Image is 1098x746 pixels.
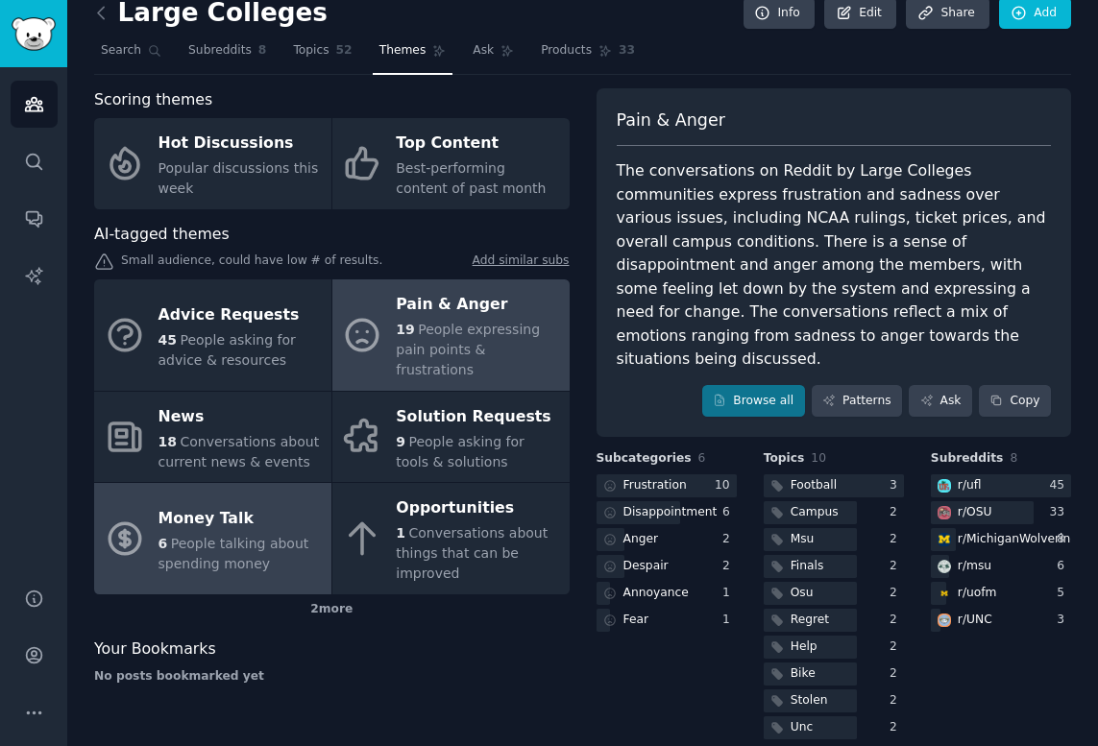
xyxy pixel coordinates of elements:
[958,585,997,602] div: r/ uofm
[791,719,813,736] div: Unc
[931,474,1071,498] a: uflr/ufl45
[722,612,737,629] div: 1
[258,42,267,60] span: 8
[159,129,322,159] div: Hot Discussions
[94,253,570,273] div: Small audience, could have low # of results.
[159,536,309,571] span: People talking about spending money
[396,322,540,377] span: People expressing pain points & frustrations
[541,42,592,60] span: Products
[722,558,737,575] div: 2
[373,36,453,75] a: Themes
[473,253,570,273] a: Add similar subs
[597,474,737,498] a: Frustration10
[791,585,814,602] div: Osu
[931,609,1071,633] a: UNCr/UNC3
[811,451,826,465] span: 10
[619,42,635,60] span: 33
[958,612,992,629] div: r/ UNC
[94,223,230,247] span: AI-tagged themes
[890,558,904,575] div: 2
[623,558,669,575] div: Despair
[791,692,828,710] div: Stolen
[332,483,570,594] a: Opportunities1Conversations about things that can be improved
[617,108,725,132] span: Pain & Anger
[1057,612,1071,629] div: 3
[94,638,216,662] span: Your Bookmarks
[890,585,904,602] div: 2
[188,42,252,60] span: Subreddits
[791,665,816,683] div: Bike
[379,42,427,60] span: Themes
[938,587,951,600] img: uofm
[396,401,559,432] div: Solution Requests
[597,609,737,633] a: Fear1
[890,638,904,656] div: 2
[931,501,1071,525] a: OSUr/OSU33
[159,503,322,534] div: Money Talk
[764,474,904,498] a: Football3
[101,42,141,60] span: Search
[764,636,904,660] a: Help2
[159,332,296,368] span: People asking for advice & resources
[931,528,1071,552] a: MichiganWolverinesr/MichiganWolverines8
[597,582,737,606] a: Annoyance1
[597,528,737,552] a: Anger2
[159,332,177,348] span: 45
[159,401,322,432] div: News
[1057,558,1071,575] div: 6
[159,300,322,330] div: Advice Requests
[958,504,992,521] div: r/ OSU
[890,719,904,736] div: 2
[473,42,494,60] span: Ask
[159,434,177,449] span: 18
[791,612,829,629] div: Regret
[764,501,904,525] a: Campus2
[764,662,904,686] a: Bike2
[94,36,168,75] a: Search
[722,531,737,548] div: 2
[931,582,1071,606] a: uofmr/uofm5
[791,504,839,521] div: Campus
[396,290,559,321] div: Pain & Anger
[715,477,737,494] div: 10
[12,17,56,51] img: GummySearch logo
[890,531,904,548] div: 2
[396,434,525,469] span: People asking for tools & solutions
[1057,531,1071,548] div: 8
[722,504,737,521] div: 6
[597,501,737,525] a: Disappointment6
[623,612,648,629] div: Fear
[182,36,273,75] a: Subreddits8
[286,36,358,75] a: Topics52
[159,434,320,469] span: Conversations about current news & events
[396,493,559,524] div: Opportunities
[466,36,521,75] a: Ask
[396,525,548,581] span: Conversations about things that can be improved
[617,159,1052,372] div: The conversations on Reddit by Large Colleges communities express frustration and sadness over va...
[1049,477,1071,494] div: 45
[938,560,951,573] img: msu
[979,385,1051,418] button: Copy
[890,665,904,683] div: 2
[396,129,559,159] div: Top Content
[791,477,838,494] div: Football
[890,612,904,629] div: 2
[396,434,405,449] span: 9
[890,477,904,494] div: 3
[702,385,805,418] a: Browse all
[623,585,689,602] div: Annoyance
[332,392,570,483] a: Solution Requests9People asking for tools & solutions
[764,528,904,552] a: Msu2
[396,160,546,196] span: Best-performing content of past month
[94,668,570,686] div: No posts bookmarked yet
[597,450,692,468] span: Subcategories
[94,483,331,594] a: Money Talk6People talking about spending money
[597,555,737,579] a: Despair2
[623,504,718,521] div: Disappointment
[764,450,805,468] span: Topics
[938,506,951,519] img: OSU
[938,479,951,493] img: ufl
[909,385,972,418] a: Ask
[159,536,168,551] span: 6
[396,525,405,541] span: 1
